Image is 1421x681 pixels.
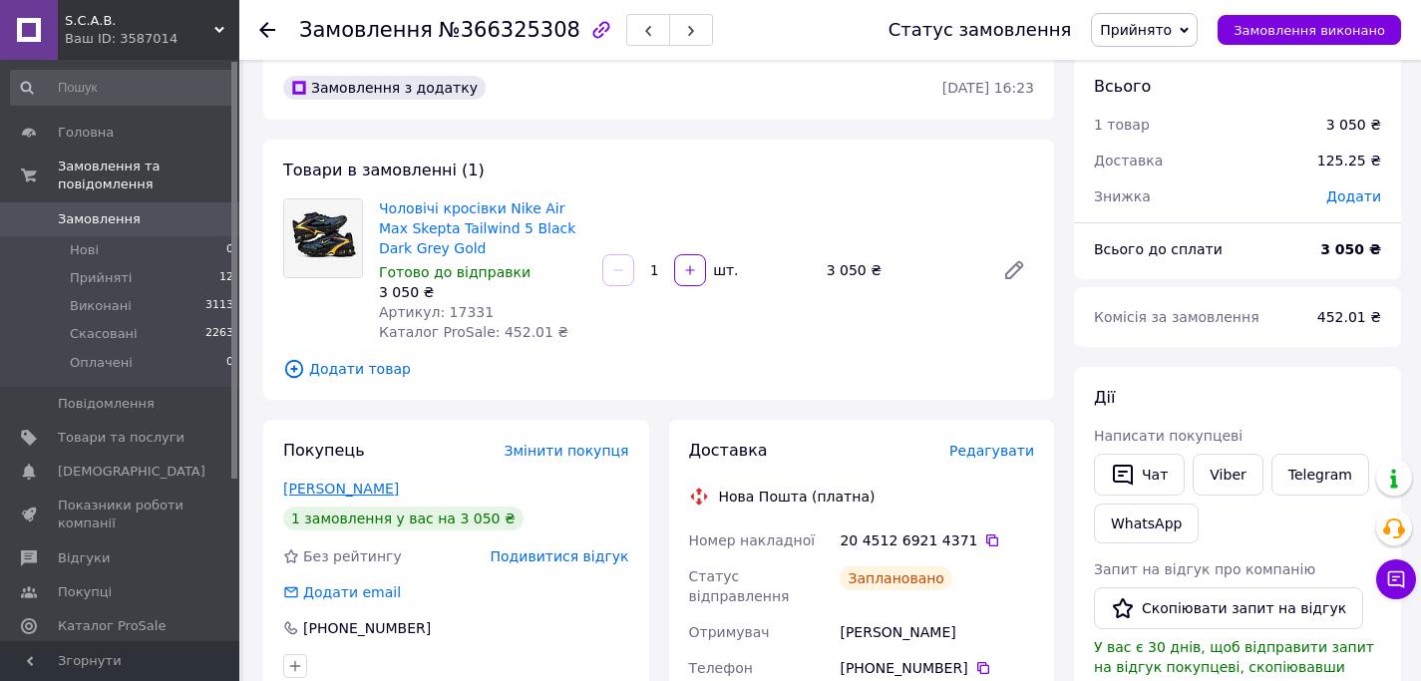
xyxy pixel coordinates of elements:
span: Оплачені [70,354,133,372]
span: Прийнято [1100,22,1172,38]
span: Головна [58,124,114,142]
span: Написати покупцеві [1094,428,1243,444]
div: 3 050 ₴ [1326,115,1381,135]
div: [PERSON_NAME] [836,614,1038,650]
span: Замовлення [58,210,141,228]
div: Статус замовлення [888,20,1072,40]
span: Запит на відгук про компанію [1094,561,1315,577]
span: Без рейтингу [303,548,402,564]
div: 3 050 ₴ [379,282,586,302]
div: [PHONE_NUMBER] [301,618,433,638]
span: Номер накладної [689,532,816,548]
span: S.C.A.B. [65,12,214,30]
span: Каталог ProSale: 452.01 ₴ [379,324,568,340]
span: 3113 [205,297,233,315]
span: Замовлення та повідомлення [58,158,239,193]
span: Додати [1326,188,1381,204]
span: Доставка [689,441,768,460]
div: Повернутися назад [259,20,275,40]
span: Комісія за замовлення [1094,309,1259,325]
span: Скасовані [70,325,138,343]
span: 452.01 ₴ [1317,309,1381,325]
span: Всього до сплати [1094,241,1223,257]
a: WhatsApp [1094,504,1199,543]
span: Товари та послуги [58,429,184,447]
div: Нова Пошта (платна) [714,487,881,507]
input: Пошук [10,70,235,106]
span: 0 [226,241,233,259]
time: [DATE] 16:23 [942,80,1034,96]
span: Каталог ProSale [58,617,166,635]
span: Виконані [70,297,132,315]
div: Заплановано [840,566,952,590]
div: Додати email [301,582,403,602]
span: [DEMOGRAPHIC_DATA] [58,463,205,481]
span: Показники роботи компанії [58,497,184,532]
div: 20 4512 6921 4371 [840,530,1034,550]
span: Додати товар [283,358,1034,380]
div: [PHONE_NUMBER] [840,658,1034,678]
button: Чат [1094,454,1185,496]
span: №366325308 [439,18,580,42]
span: Статус відправлення [689,568,790,604]
span: Покупець [283,441,365,460]
span: Відгуки [58,549,110,567]
a: Telegram [1271,454,1369,496]
button: Замовлення виконано [1218,15,1401,45]
b: 3 050 ₴ [1320,241,1381,257]
span: Нові [70,241,99,259]
span: Знижка [1094,188,1151,204]
span: Отримувач [689,624,770,640]
a: Редагувати [994,250,1034,290]
button: Скопіювати запит на відгук [1094,587,1363,629]
div: Ваш ID: 3587014 [65,30,239,48]
span: Подивитися відгук [491,548,629,564]
span: Повідомлення [58,395,155,413]
span: Готово до відправки [379,264,531,280]
a: [PERSON_NAME] [283,481,399,497]
span: 2263 [205,325,233,343]
span: Всього [1094,77,1151,96]
div: 3 050 ₴ [819,256,986,284]
img: Чоловічі кросівки Nike Air Max Skepta Tailwind 5 Black Dark Grey Gold [284,199,362,277]
span: Товари в замовленні (1) [283,161,485,179]
span: Замовлення [299,18,433,42]
span: Замовлення виконано [1234,23,1385,38]
span: 1 товар [1094,117,1150,133]
span: 12 [219,269,233,287]
span: Покупці [58,583,112,601]
div: 1 замовлення у вас на 3 050 ₴ [283,507,524,530]
span: Змінити покупця [505,443,629,459]
div: Замовлення з додатку [283,76,486,100]
a: Viber [1193,454,1262,496]
span: Артикул: 17331 [379,304,494,320]
div: 125.25 ₴ [1305,139,1393,182]
span: 0 [226,354,233,372]
span: Прийняті [70,269,132,287]
a: Чоловічі кросівки Nike Air Max Skepta Tailwind 5 Black Dark Grey Gold [379,200,575,256]
span: Редагувати [949,443,1034,459]
div: шт. [708,260,740,280]
span: Доставка [1094,153,1163,169]
div: Додати email [281,582,403,602]
span: Дії [1094,388,1115,407]
button: Чат з покупцем [1376,559,1416,599]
